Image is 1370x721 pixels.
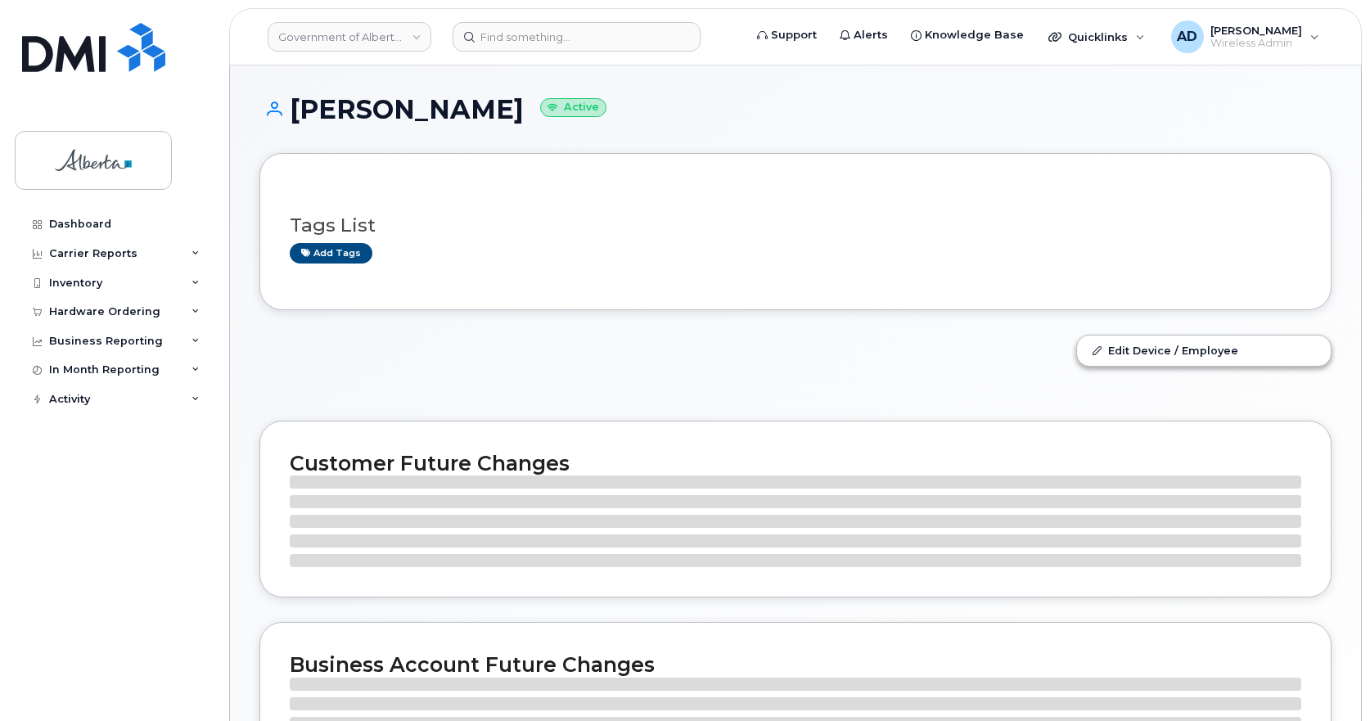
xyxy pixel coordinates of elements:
h2: Business Account Future Changes [290,652,1301,677]
a: Add tags [290,243,372,264]
h2: Customer Future Changes [290,451,1301,475]
small: Active [540,98,606,117]
a: Edit Device / Employee [1077,336,1331,365]
h1: [PERSON_NAME] [259,95,1332,124]
h3: Tags List [290,215,1301,236]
